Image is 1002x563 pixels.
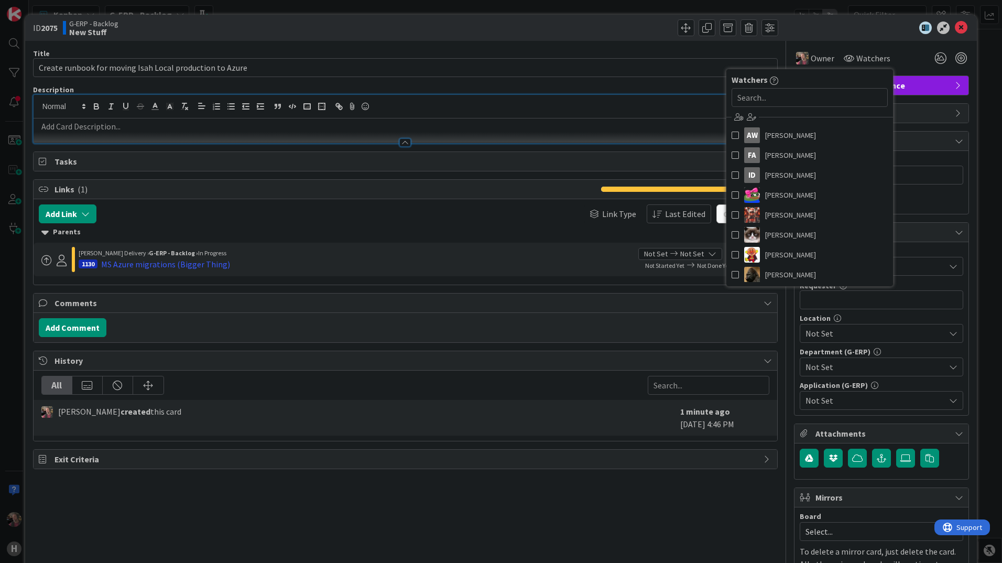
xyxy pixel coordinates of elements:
div: Department (G-ERP) [800,348,963,355]
div: MS Azure migrations (Bigger Thing) [101,258,230,270]
div: All [42,376,72,394]
span: Comments [55,297,758,309]
div: 1130 [79,259,97,268]
b: 1 minute ago [680,406,730,417]
span: Exit Criteria [55,453,758,465]
span: [PERSON_NAME] this card [58,405,181,418]
b: New Stuff [69,28,118,36]
span: Not Set [805,394,945,407]
b: 2075 [41,23,58,33]
img: Kv [744,227,760,243]
span: Last Edited [665,208,705,220]
img: JK [744,187,760,203]
b: G-ERP - Backlog › [149,249,198,257]
a: ID[PERSON_NAME] [726,165,893,185]
input: Search... [648,376,769,395]
div: FA [744,147,760,163]
span: [PERSON_NAME] Delivery › [79,249,149,257]
img: JK [744,207,760,223]
span: Not Set [680,248,704,259]
span: G-ERP - Backlog [69,19,118,28]
img: LC [744,247,760,263]
a: JK[PERSON_NAME] [726,185,893,205]
div: Parents [41,226,769,238]
b: created [121,406,150,417]
span: [PERSON_NAME] [765,187,816,203]
span: [PERSON_NAME] [765,247,816,263]
a: Kv[PERSON_NAME] [726,225,893,245]
span: Watchers [732,73,768,86]
span: Owner [811,52,834,64]
span: ( 1 ) [78,184,88,194]
input: type card name here... [33,58,778,77]
span: Attachments [815,427,950,440]
a: JK[PERSON_NAME] [726,205,893,225]
a: AW[PERSON_NAME] [726,125,893,145]
input: Search... [732,88,888,107]
span: Not Set [644,248,668,259]
img: BF [796,52,809,64]
button: Add Comment [39,318,106,337]
div: Location [800,315,963,322]
span: Watchers [856,52,890,64]
span: Not Done Yet [697,262,731,269]
span: Link Type [602,208,636,220]
button: Add Link [39,204,96,223]
span: Support [22,2,48,14]
span: Description [33,85,74,94]
span: Not Set [805,361,945,373]
button: Last Edited [647,204,711,223]
span: [PERSON_NAME] [765,267,816,283]
span: Tasks [55,155,758,168]
span: Not Set [805,327,945,340]
span: [PERSON_NAME] [765,167,816,183]
span: Select... [805,524,940,539]
span: [PERSON_NAME] [765,207,816,223]
div: Application (G-ERP) [800,382,963,389]
a: LC[PERSON_NAME] [726,245,893,265]
span: ID [33,21,58,34]
img: BF [41,406,53,418]
a: FA[PERSON_NAME] [726,145,893,165]
span: Links [55,183,596,196]
img: ND [744,267,760,283]
a: ND[PERSON_NAME] [726,265,893,285]
span: [PERSON_NAME] [765,127,816,143]
span: Mirrors [815,491,950,504]
span: [PERSON_NAME] [765,227,816,243]
span: In Progress [198,249,226,257]
button: Gantt View [716,204,772,223]
div: [DATE] 4:46 PM [680,405,769,430]
span: [PERSON_NAME] [765,147,816,163]
label: Title [33,49,50,58]
span: Board [800,513,821,520]
div: AW [744,127,760,143]
span: History [55,354,758,367]
div: ID [744,167,760,183]
span: Not Started Yet [645,262,684,269]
